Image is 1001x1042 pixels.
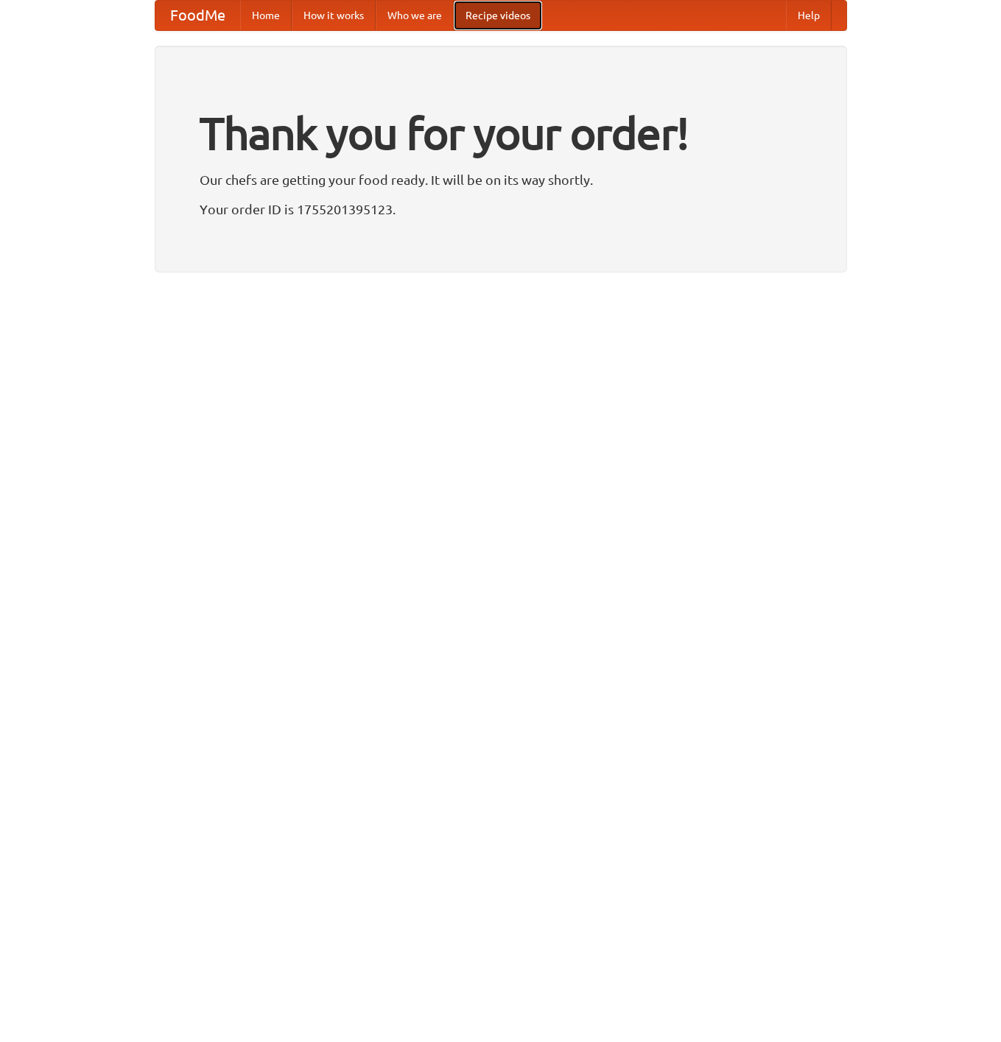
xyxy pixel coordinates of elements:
[200,169,802,191] p: Our chefs are getting your food ready. It will be on its way shortly.
[786,1,832,30] a: Help
[240,1,292,30] a: Home
[155,1,240,30] a: FoodMe
[200,98,802,169] h1: Thank you for your order!
[200,198,802,220] p: Your order ID is 1755201395123.
[376,1,454,30] a: Who we are
[292,1,376,30] a: How it works
[454,1,542,30] a: Recipe videos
